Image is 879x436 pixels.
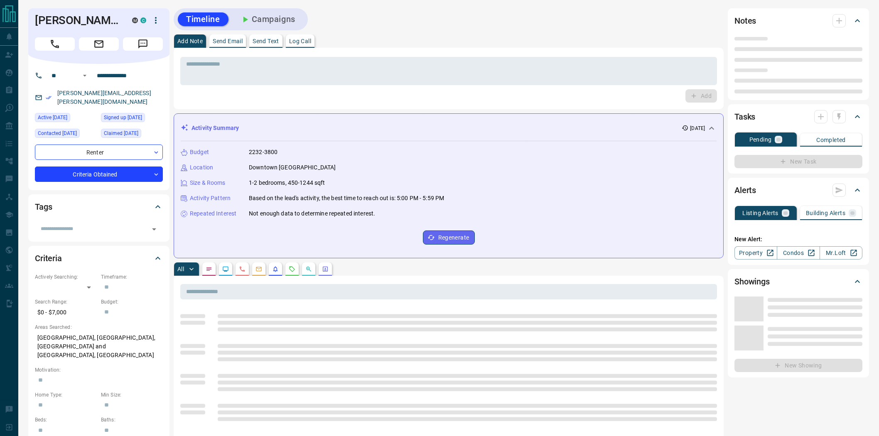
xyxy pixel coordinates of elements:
a: Mr.Loft [820,246,862,260]
div: Activity Summary[DATE] [181,120,717,136]
div: Tasks [734,107,862,127]
p: Home Type: [35,391,97,399]
svg: Emails [255,266,262,272]
span: Signed up [DATE] [104,113,142,122]
p: Activity Pattern [190,194,231,203]
p: Baths: [101,416,163,424]
svg: Calls [239,266,246,272]
p: Repeated Interest [190,209,236,218]
p: Send Text [253,38,279,44]
div: Tags [35,197,163,217]
span: Email [79,37,119,51]
p: Send Email [213,38,243,44]
p: Downtown [GEOGRAPHIC_DATA] [249,163,336,172]
p: Min Size: [101,391,163,399]
p: Search Range: [35,298,97,306]
div: Thu Aug 14 2025 [35,113,97,125]
h2: Notes [734,14,756,27]
p: Log Call [289,38,311,44]
p: Based on the lead's activity, the best time to reach out is: 5:00 PM - 5:59 PM [249,194,444,203]
p: Beds: [35,416,97,424]
button: Timeline [178,12,228,26]
p: [GEOGRAPHIC_DATA], [GEOGRAPHIC_DATA], [GEOGRAPHIC_DATA] and [GEOGRAPHIC_DATA], [GEOGRAPHIC_DATA] [35,331,163,362]
p: Not enough data to determine repeated interest. [249,209,375,218]
span: Claimed [DATE] [104,129,138,137]
span: Contacted [DATE] [38,129,77,137]
p: Listing Alerts [742,210,778,216]
p: Location [190,163,213,172]
div: Wed Mar 25 2020 [101,113,163,125]
p: 2232-3800 [249,148,277,157]
p: New Alert: [734,235,862,244]
div: Renter [35,145,163,160]
p: Building Alerts [806,210,845,216]
div: mrloft.ca [132,17,138,23]
p: Add Note [177,38,203,44]
p: [DATE] [690,125,705,132]
button: Open [80,71,90,81]
span: Active [DATE] [38,113,67,122]
div: Notes [734,11,862,31]
div: Alerts [734,180,862,200]
svg: Email Verified [46,95,52,100]
button: Campaigns [232,12,304,26]
a: Property [734,246,777,260]
a: Condos [777,246,820,260]
button: Open [148,223,160,235]
div: Sat Aug 16 2025 [35,129,97,140]
div: Criteria Obtained [35,167,163,182]
svg: Agent Actions [322,266,329,272]
p: Completed [816,137,846,143]
div: Tue Apr 27 2021 [101,129,163,140]
p: Budget: [101,298,163,306]
p: Actively Searching: [35,273,97,281]
p: Pending [749,137,772,142]
p: Motivation: [35,366,163,374]
p: All [177,266,184,272]
button: Regenerate [423,230,475,245]
h1: [PERSON_NAME] [35,14,120,27]
p: 1-2 bedrooms, 450-1244 sqft [249,179,325,187]
p: Areas Searched: [35,323,163,331]
a: [PERSON_NAME][EMAIL_ADDRESS][PERSON_NAME][DOMAIN_NAME] [57,90,151,105]
h2: Alerts [734,184,756,197]
p: Timeframe: [101,273,163,281]
svg: Requests [289,266,295,272]
div: Showings [734,272,862,291]
p: Budget [190,148,209,157]
svg: Opportunities [305,266,312,272]
svg: Lead Browsing Activity [222,266,229,272]
p: $0 - $7,000 [35,306,97,319]
h2: Tags [35,200,52,213]
svg: Notes [206,266,212,272]
div: Criteria [35,248,163,268]
h2: Criteria [35,252,62,265]
span: Call [35,37,75,51]
p: Activity Summary [192,124,239,132]
div: condos.ca [140,17,146,23]
h2: Tasks [734,110,755,123]
p: Size & Rooms [190,179,226,187]
svg: Listing Alerts [272,266,279,272]
h2: Showings [734,275,770,288]
span: Message [123,37,163,51]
